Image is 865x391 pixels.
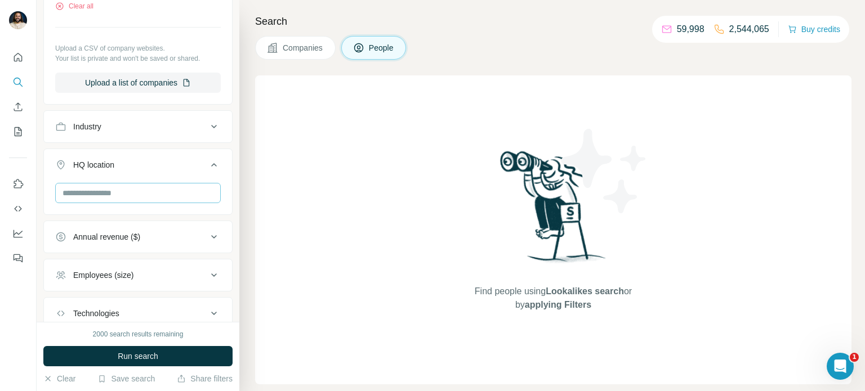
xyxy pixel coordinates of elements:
[369,42,395,53] span: People
[9,72,27,92] button: Search
[9,248,27,268] button: Feedback
[43,346,233,366] button: Run search
[97,373,155,384] button: Save search
[729,23,769,36] p: 2,544,065
[177,373,233,384] button: Share filters
[73,269,133,281] div: Employees (size)
[677,23,705,36] p: 59,998
[44,113,232,140] button: Industry
[44,223,232,250] button: Annual revenue ($)
[44,151,232,183] button: HQ location
[55,53,221,64] p: Your list is private and won't be saved or shared.
[73,308,119,319] div: Technologies
[55,73,221,93] button: Upload a list of companies
[93,329,184,339] div: 2000 search results remaining
[55,43,221,53] p: Upload a CSV of company websites.
[546,286,624,296] span: Lookalikes search
[9,174,27,194] button: Use Surfe on LinkedIn
[788,21,840,37] button: Buy credits
[73,231,140,242] div: Annual revenue ($)
[44,262,232,289] button: Employees (size)
[118,350,158,362] span: Run search
[55,1,93,11] button: Clear all
[554,120,655,222] img: Surfe Illustration - Stars
[9,11,27,29] img: Avatar
[255,14,851,29] h4: Search
[9,122,27,142] button: My lists
[463,285,643,312] span: Find people using or by
[827,353,854,380] iframe: Intercom live chat
[9,199,27,219] button: Use Surfe API
[495,148,612,273] img: Surfe Illustration - Woman searching with binoculars
[9,223,27,244] button: Dashboard
[9,97,27,117] button: Enrich CSV
[44,300,232,327] button: Technologies
[283,42,324,53] span: Companies
[850,353,859,362] span: 1
[9,47,27,68] button: Quick start
[525,300,591,309] span: applying Filters
[73,159,114,170] div: HQ location
[43,373,75,384] button: Clear
[73,121,101,132] div: Industry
